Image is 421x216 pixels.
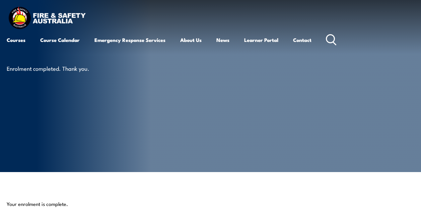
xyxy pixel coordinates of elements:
a: Courses [7,32,25,48]
a: Learner Portal [244,32,278,48]
a: News [216,32,229,48]
a: Course Calendar [40,32,80,48]
p: Your enrolment is complete. [7,201,414,207]
a: Contact [293,32,311,48]
p: Enrolment completed. Thank you. [7,64,129,72]
a: About Us [180,32,202,48]
a: Emergency Response Services [94,32,165,48]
